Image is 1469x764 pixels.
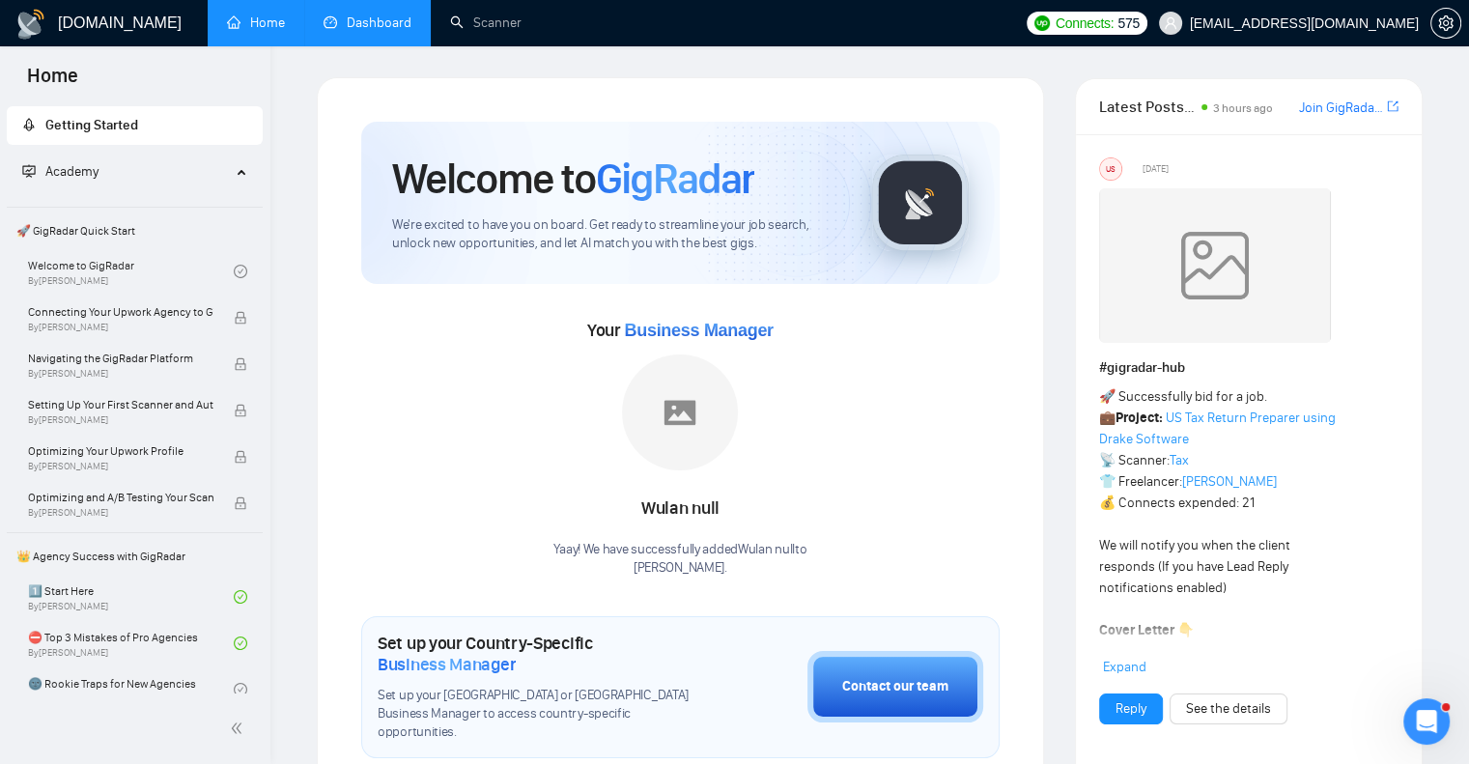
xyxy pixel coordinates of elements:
span: lock [234,496,247,510]
a: export [1387,98,1398,116]
span: fund-projection-screen [22,164,36,178]
span: lock [234,357,247,371]
span: We're excited to have you on board. Get ready to streamline your job search, unlock new opportuni... [392,216,841,253]
span: Optimizing and A/B Testing Your Scanner for Better Results [28,488,213,507]
span: Latest Posts from the GigRadar Community [1099,95,1196,119]
span: export [1387,99,1398,114]
p: [PERSON_NAME] . [553,559,806,578]
span: By [PERSON_NAME] [28,414,213,426]
img: upwork-logo.png [1034,15,1050,31]
a: 1️⃣ Start HereBy[PERSON_NAME] [28,576,234,618]
span: Business Manager [378,654,516,675]
span: lock [234,404,247,417]
div: Yaay! We have successfully added Wulan null to [553,541,806,578]
a: 🌚 Rookie Traps for New Agencies [28,668,234,711]
img: logo [15,9,46,40]
img: weqQh+iSagEgQAAAABJRU5ErkJggg== [1099,188,1331,343]
span: check-circle [234,683,247,696]
span: By [PERSON_NAME] [28,322,213,333]
h1: Welcome to [392,153,754,205]
a: Reply [1116,698,1146,720]
strong: Cover Letter 👇 [1099,622,1194,638]
span: 3 hours ago [1213,101,1273,115]
span: Business Manager [624,321,773,340]
span: Academy [22,163,99,180]
span: rocket [22,118,36,131]
span: 🚀 GigRadar Quick Start [9,212,261,250]
span: By [PERSON_NAME] [28,507,213,519]
h1: Set up your Country-Specific [378,633,711,675]
a: Tax [1170,452,1189,468]
span: By [PERSON_NAME] [28,461,213,472]
a: See the details [1186,698,1271,720]
span: Setting Up Your First Scanner and Auto-Bidder [28,395,213,414]
span: Connecting Your Upwork Agency to GigRadar [28,302,213,322]
span: Connects: [1056,13,1114,34]
span: Expand [1103,659,1146,675]
span: double-left [230,719,249,738]
a: homeHome [227,14,285,31]
a: US Tax Return Preparer using Drake Software [1099,410,1336,447]
img: gigradar-logo.png [872,155,969,251]
span: check-circle [234,265,247,278]
span: By [PERSON_NAME] [28,368,213,380]
span: 575 [1117,13,1139,34]
div: Contact our team [842,676,948,697]
span: lock [234,311,247,325]
a: [PERSON_NAME] [1182,473,1277,490]
a: searchScanner [450,14,522,31]
button: setting [1430,8,1461,39]
a: ⛔ Top 3 Mistakes of Pro AgenciesBy[PERSON_NAME] [28,622,234,665]
span: Navigating the GigRadar Platform [28,349,213,368]
a: setting [1430,15,1461,31]
a: Welcome to GigRadarBy[PERSON_NAME] [28,250,234,293]
span: user [1164,16,1177,30]
button: See the details [1170,693,1287,724]
img: placeholder.png [622,354,738,470]
a: Join GigRadar Slack Community [1299,98,1383,119]
span: check-circle [234,590,247,604]
span: [DATE] [1143,160,1169,178]
span: lock [234,450,247,464]
strong: Project: [1116,410,1163,426]
span: GigRadar [596,153,754,205]
a: dashboardDashboard [324,14,411,31]
div: Wulan null [553,493,806,525]
button: Contact our team [807,651,983,722]
span: 👑 Agency Success with GigRadar [9,537,261,576]
span: Your [587,320,774,341]
span: setting [1431,15,1460,31]
button: Reply [1099,693,1163,724]
span: Set up your [GEOGRAPHIC_DATA] or [GEOGRAPHIC_DATA] Business Manager to access country-specific op... [378,687,711,742]
iframe: Intercom live chat [1403,698,1450,745]
h1: # gigradar-hub [1099,357,1398,379]
li: Getting Started [7,106,263,145]
span: check-circle [234,637,247,650]
span: Academy [45,163,99,180]
span: Home [12,62,94,102]
span: Getting Started [45,117,138,133]
div: US [1100,158,1121,180]
span: Optimizing Your Upwork Profile [28,441,213,461]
